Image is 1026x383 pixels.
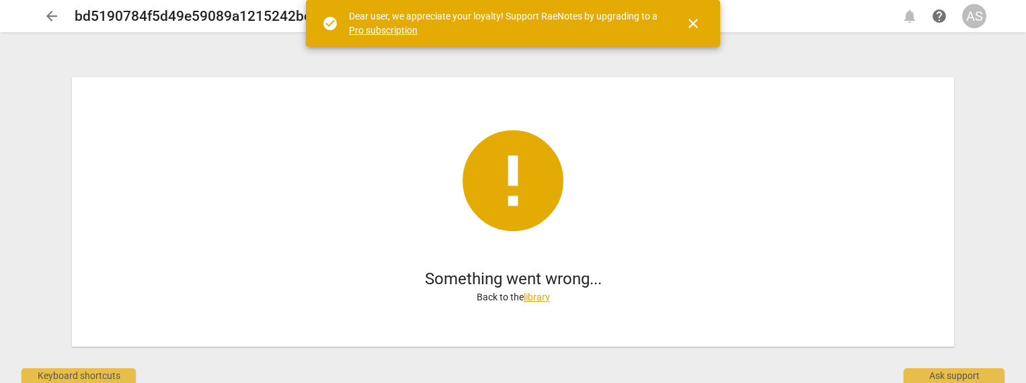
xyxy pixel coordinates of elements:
[44,8,60,24] span: arrow_back
[524,292,550,302] a: library
[22,368,136,383] div: Keyboard shortcuts
[962,4,986,28] button: AS
[425,268,602,290] h1: Something went wrong...
[322,15,338,32] span: check_circle
[349,25,418,36] a: Pro subscription
[927,4,951,28] a: Help
[677,7,709,40] button: Close
[931,8,947,24] span: help
[904,368,1004,383] div: Ask support
[75,8,327,25] h2: bd5190784f5d49e59089a1215242be13
[685,15,701,32] span: close
[349,9,661,37] div: Dear user, we appreciate your loyalty! Support RaeNotes by upgrading to a
[477,290,550,304] p: Back to the
[452,120,574,241] span: error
